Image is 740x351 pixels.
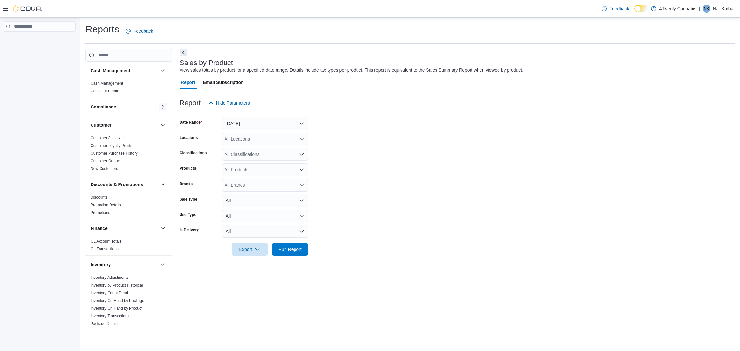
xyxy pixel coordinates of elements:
[180,166,196,171] label: Products
[222,210,308,222] button: All
[91,283,143,287] a: Inventory by Product Historical
[180,120,202,125] label: Date Range
[85,134,172,175] div: Customer
[91,203,121,207] a: Promotion Details
[91,181,158,188] button: Discounts & Promotions
[232,243,268,256] button: Export
[159,225,167,232] button: Finance
[85,80,172,98] div: Cash Management
[91,195,108,200] a: Discounts
[13,5,42,12] img: Cova
[222,117,308,130] button: [DATE]
[180,227,199,233] label: Is Delivery
[180,59,233,67] h3: Sales by Product
[91,247,119,251] a: GL Transactions
[91,167,118,171] a: New Customers
[4,33,76,48] nav: Complex example
[609,5,629,12] span: Feedback
[180,212,196,217] label: Use Type
[703,5,710,13] div: Nar Karbar
[91,136,128,140] a: Customer Activity List
[91,314,129,318] a: Inventory Transactions
[91,159,120,163] a: Customer Queue
[659,5,696,13] p: 4Twenty Cannabis
[91,290,131,295] span: Inventory Count Details
[133,28,153,34] span: Feedback
[91,67,130,74] h3: Cash Management
[216,100,250,106] span: Hide Parameters
[91,210,110,215] span: Promotions
[123,25,155,38] a: Feedback
[91,89,120,93] a: Cash Out Details
[91,122,111,128] h3: Customer
[91,67,158,74] button: Cash Management
[180,181,193,186] label: Brands
[159,121,167,129] button: Customer
[299,167,304,172] button: Open list of options
[85,237,172,255] div: Finance
[91,158,120,164] span: Customer Queue
[180,49,187,56] button: Next
[91,143,132,148] a: Customer Loyalty Points
[91,181,143,188] h3: Discounts & Promotions
[91,275,128,280] a: Inventory Adjustments
[599,2,631,15] a: Feedback
[91,306,142,311] a: Inventory On Hand by Product
[91,298,144,303] a: Inventory On Hand by Package
[91,321,119,326] span: Package Details
[91,81,123,86] span: Cash Management
[91,261,158,268] button: Inventory
[299,136,304,141] button: Open list of options
[91,202,121,208] span: Promotion Details
[180,150,207,156] label: Classifications
[699,5,700,13] p: |
[91,261,111,268] h3: Inventory
[91,239,121,244] a: GL Account Totals
[159,67,167,74] button: Cash Management
[222,194,308,207] button: All
[203,76,244,89] span: Email Subscription
[634,5,648,12] input: Dark Mode
[159,103,167,111] button: Compliance
[85,193,172,219] div: Discounts & Promotions
[91,122,158,128] button: Customer
[235,243,264,256] span: Export
[91,225,108,232] h3: Finance
[222,225,308,238] button: All
[91,89,120,94] span: Cash Out Details
[91,151,138,156] a: Customer Purchase History
[713,5,735,13] p: Nar Karbar
[85,23,119,36] h1: Reports
[180,67,523,73] div: View sales totals by product for a specified date range. Details include tax types per product. T...
[91,210,110,215] a: Promotions
[91,298,144,303] span: Inventory On Hand by Package
[704,5,709,13] span: NK
[91,321,119,326] a: Package Details
[180,135,198,140] label: Locations
[180,99,201,107] h3: Report
[91,104,116,110] h3: Compliance
[299,152,304,157] button: Open list of options
[272,243,308,256] button: Run Report
[91,246,119,252] span: GL Transactions
[159,181,167,188] button: Discounts & Promotions
[91,135,128,141] span: Customer Activity List
[91,313,129,319] span: Inventory Transactions
[159,261,167,269] button: Inventory
[206,97,252,109] button: Hide Parameters
[91,225,158,232] button: Finance
[278,246,302,253] span: Run Report
[180,197,197,202] label: Sale Type
[299,183,304,188] button: Open list of options
[91,166,118,171] span: New Customers
[91,291,131,295] a: Inventory Count Details
[91,104,158,110] button: Compliance
[181,76,195,89] span: Report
